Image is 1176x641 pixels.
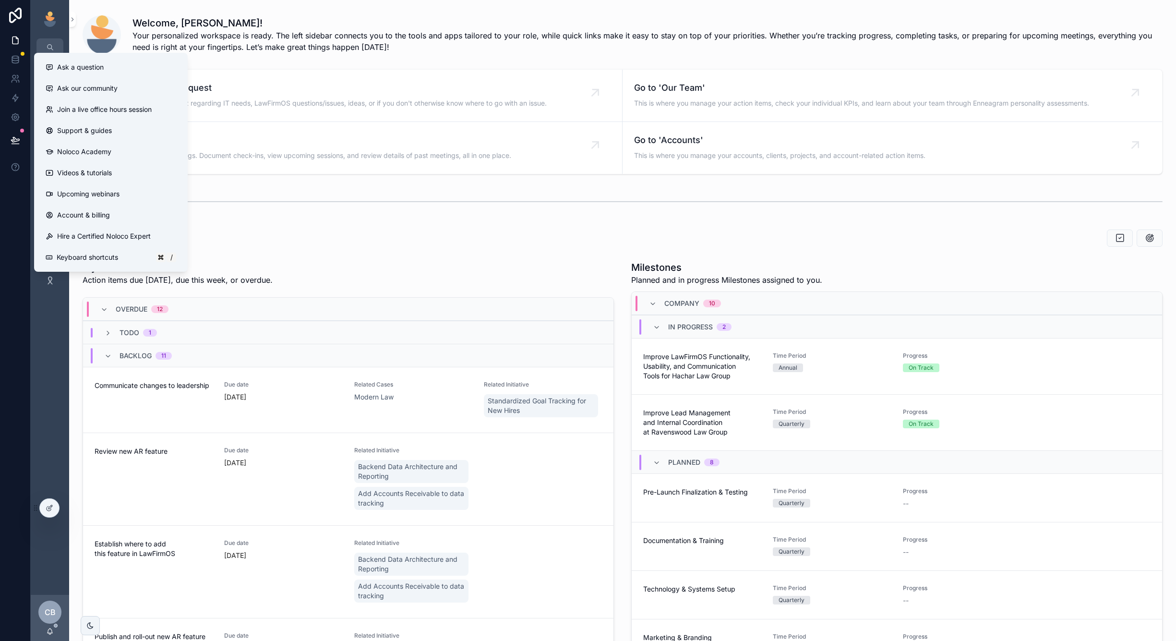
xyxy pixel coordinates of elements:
[38,78,184,99] a: Ask our community
[354,447,472,454] span: Related Initiative
[57,210,110,220] span: Account & billing
[643,584,761,594] span: Technology & Systems Setup
[631,274,822,286] span: Planned and in progress Milestones assigned to you.
[779,499,804,508] div: Quarterly
[643,536,761,545] span: Documentation & Training
[354,632,472,640] span: Related Initiative
[38,205,184,226] a: Account & billing
[354,392,394,402] a: Modern Law
[132,30,1163,53] span: Your personalized workspace is ready. The left sidebar connects you to the tools and apps tailore...
[120,328,139,338] span: Todo
[57,147,111,157] span: Noloco Academy
[57,84,118,93] span: Ask our community
[903,633,1021,641] span: Progress
[903,547,909,557] span: --
[722,323,726,331] div: 2
[634,81,1089,95] span: Go to 'Our Team'
[643,487,761,497] span: Pre-Launch Finalization & Testing
[57,231,151,241] span: Hire a Certified Noloco Expert
[95,81,547,95] span: Create a Help Desk Request
[710,459,714,466] div: 8
[484,394,598,417] a: Standardized Goal Tracking for New Hires
[779,420,804,428] div: Quarterly
[95,381,213,390] span: Communicate changes to leadership
[668,322,713,332] span: In Progress
[83,122,623,174] a: Go to My 1:1sStay on top of your 1:1 meetings. Document check-ins, view upcoming sessions, and re...
[224,392,246,402] p: [DATE]
[38,183,184,205] a: Upcoming webinars
[354,539,472,547] span: Related Initiative
[83,274,273,286] p: Action items due [DATE], due this week, or overdue.
[632,338,1162,394] a: Improve LawFirmOS Functionality, Usability, and Communication Tools for Hachar Law GroupTime Peri...
[95,133,511,147] span: Go to My 1:1s
[83,70,623,122] a: Create a Help Desk RequestClick here to submit a request regarding IT needs, LawFirmOS questions/...
[354,553,468,576] a: Backend Data Architecture and Reporting
[354,460,468,483] a: Backend Data Architecture and Reporting
[779,547,804,556] div: Quarterly
[903,536,1021,544] span: Progress
[161,352,166,360] div: 11
[38,162,184,183] a: Videos & tutorials
[903,487,1021,495] span: Progress
[120,351,152,361] span: Backlog
[903,499,909,508] span: --
[157,305,163,313] div: 12
[358,581,465,601] span: Add Accounts Receivable to data tracking
[57,189,120,199] span: Upcoming webinars
[45,606,56,618] span: CB
[779,596,804,605] div: Quarterly
[83,525,613,618] a: Establish where to add this feature in LawFirmOSDue date[DATE]Related InitiativeBackend Data Arch...
[358,489,465,508] span: Add Accounts Receivable to data tracking
[95,151,511,160] span: Stay on top of your 1:1 meetings. Document check-ins, view upcoming sessions, and review details ...
[632,522,1162,570] a: Documentation & TrainingTime PeriodQuarterlyProgress--
[909,420,934,428] div: On Track
[38,120,184,141] a: Support & guides
[57,62,104,72] span: Ask a question
[631,261,822,274] h1: Milestones
[643,408,761,437] span: Improve Lead Management and Internal Coordination at Ravenswood Law Group
[83,367,613,433] a: Communicate changes to leadershipDue date[DATE]Related CasesModern LawRelated InitiativeStandardi...
[57,126,112,135] span: Support & guides
[632,394,1162,450] a: Improve Lead Management and Internal Coordination at Ravenswood Law GroupTime PeriodQuarterlyProg...
[38,57,184,78] button: Ask a question
[116,304,147,314] span: Overdue
[132,16,1163,30] h1: Welcome, [PERSON_NAME]!
[38,141,184,162] a: Noloco Academy
[643,352,761,381] span: Improve LawFirmOS Functionality, Usability, and Communication Tools for Hachar Law Group
[224,551,246,560] p: [DATE]
[773,352,891,360] span: Time Period
[224,447,342,454] span: Due date
[773,584,891,592] span: Time Period
[488,396,594,415] span: Standardized Goal Tracking for New Hires
[57,105,152,114] span: Join a live office hours session
[773,536,891,544] span: Time Period
[95,98,547,108] span: Click here to submit a request regarding IT needs, LawFirmOS questions/issues, ideas, or if you d...
[664,299,699,308] span: Company
[484,381,602,388] span: Related Initiative
[149,329,151,337] div: 1
[668,458,700,467] span: Planned
[709,300,715,307] div: 10
[632,473,1162,522] a: Pre-Launch Finalization & TestingTime PeriodQuarterlyProgress--
[358,462,465,481] span: Backend Data Architecture and Reporting
[224,381,342,388] span: Due date
[224,632,342,640] span: Due date
[354,487,468,510] a: Add Accounts Receivable to data tracking
[38,226,184,247] button: Hire a Certified Noloco Expert
[773,633,891,641] span: Time Period
[773,408,891,416] span: Time Period
[31,56,69,302] div: scrollable content
[57,168,112,178] span: Videos & tutorials
[634,98,1089,108] span: This is where you manage your action items, check your individual KPIs, and learn about your team...
[903,408,1021,416] span: Progress
[779,363,797,372] div: Annual
[224,539,342,547] span: Due date
[38,247,184,268] button: Keyboard shortcuts/
[909,363,934,372] div: On Track
[224,458,246,468] p: [DATE]
[83,433,613,525] a: Review new AR featureDue date[DATE]Related InitiativeBackend Data Architecture and ReportingAdd A...
[95,539,213,558] span: Establish where to add this feature in LawFirmOS
[42,12,58,27] img: App logo
[95,447,213,456] span: Review new AR feature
